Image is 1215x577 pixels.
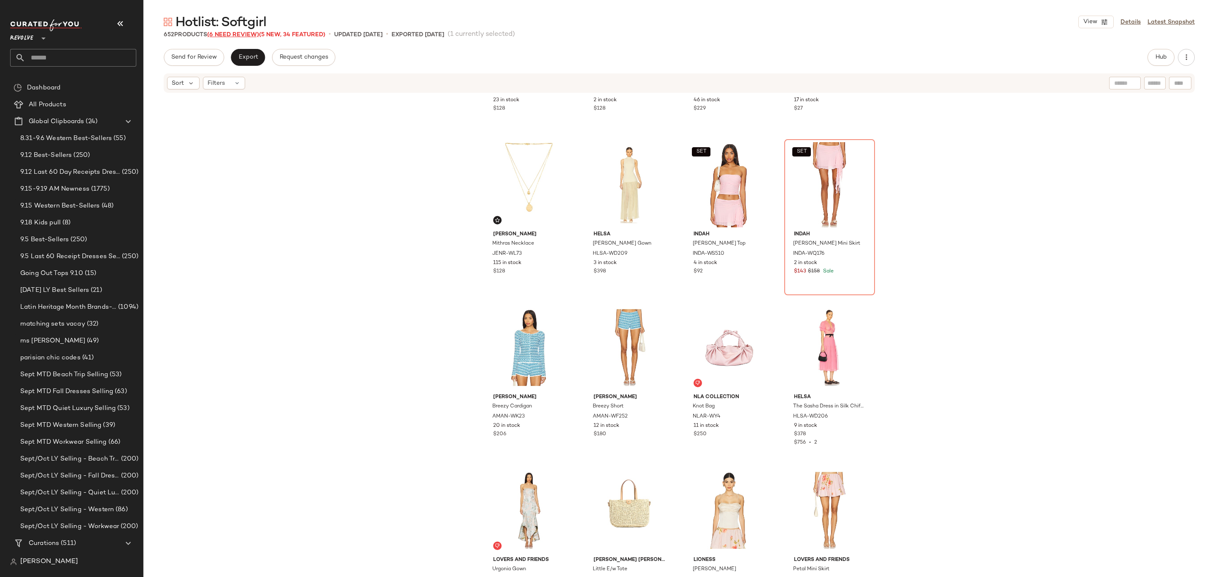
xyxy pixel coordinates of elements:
span: (32) [85,319,99,329]
span: (5 New, 34 Featured) [259,32,325,38]
span: AMAN-WK23 [492,413,525,421]
span: (53) [108,370,122,380]
span: NLA Collection [694,394,765,401]
span: (200) [119,471,138,481]
span: All Products [29,100,66,110]
span: (49) [85,336,99,346]
span: [PERSON_NAME] Top [693,240,745,248]
img: svg%3e [695,380,700,386]
span: 9.18 Kids pull [20,218,61,228]
span: $250 [694,431,707,438]
span: Sept MTD Beach Trip Selling [20,370,108,380]
img: JENR-WL73_V1.jpg [486,142,571,227]
img: LIOR-WS194_V1.jpg [687,468,772,553]
div: Products [164,30,325,39]
span: 4 in stock [694,259,717,267]
img: INDA-WS510_V1.jpg [687,142,772,227]
span: matching sets vacay [20,319,85,329]
span: Lovers and Friends [794,556,865,564]
span: 8.31-9.6 Western Best-Sellers [20,134,112,143]
span: (1775) [89,184,110,194]
span: Indah [794,231,865,238]
span: Sept/Oct LY Selling - Workwear [20,522,119,531]
span: 2 in stock [794,259,817,267]
span: 9.15 Western Best-Sellers [20,201,100,211]
span: View [1083,19,1097,25]
span: (200) [119,454,138,464]
span: Dashboard [27,83,60,93]
span: • [386,30,388,40]
span: $158 [808,268,820,275]
span: (55) [112,134,126,143]
span: Mithras Necklace [492,240,534,248]
span: [PERSON_NAME] [594,394,665,401]
span: Lovers and Friends [493,556,564,564]
span: (250) [120,252,138,262]
img: AMAN-WF252_V1.jpg [587,305,672,390]
span: $143 [794,268,806,275]
span: Breezy Short [593,403,624,410]
span: Helsa [594,231,665,238]
span: INDA-WS510 [693,250,724,258]
span: • [806,440,814,445]
span: [PERSON_NAME] Mini Skirt [793,240,860,248]
span: Sept/Oct LY Selling - Beach Trip [20,454,119,464]
span: Filters [208,79,225,88]
span: (86) [114,505,128,515]
span: Latin Heritage Month Brands- DO NOT DELETE [20,302,116,312]
span: INDA-WQ176 [793,250,824,258]
span: (250) [72,151,90,160]
span: [PERSON_NAME] [493,231,564,238]
span: $378 [794,431,806,438]
span: (24) [84,117,97,127]
span: (48) [100,201,114,211]
span: 46 in stock [694,97,720,104]
img: AMAN-WK23_V1.jpg [486,305,571,390]
img: svg%3e [495,218,500,223]
span: Hotlist: Softgirl [175,14,266,31]
img: HLSA-WD206_V1.jpg [787,305,872,390]
span: 9.12 Best-Sellers [20,151,72,160]
span: 9 in stock [794,422,817,430]
button: View [1078,16,1114,28]
span: Export [238,54,258,61]
span: 9.5 Last 60 Receipt Dresses Selling [20,252,120,262]
span: (6 Need Review) [207,32,259,38]
span: Sept MTD Workwear Selling [20,437,107,447]
span: Going Out Tops 9.10 [20,269,83,278]
span: 11 in stock [694,422,719,430]
span: $398 [594,268,606,275]
span: (21) [89,286,102,295]
button: SET [692,147,710,156]
img: svg%3e [495,543,500,548]
span: Curations [29,539,59,548]
span: SET [696,149,707,155]
img: NLAR-WY4_V1.jpg [687,305,772,390]
img: INDA-WQ176_V1.jpg [787,142,872,227]
span: HLSA-WD209 [593,250,627,258]
span: Sale [821,269,834,274]
span: Indah [694,231,765,238]
span: 9.5 Best-Sellers [20,235,69,245]
span: Revolve [10,29,33,44]
span: [PERSON_NAME] [PERSON_NAME] [594,556,665,564]
span: parisian chic codes [20,353,81,363]
span: (250) [120,167,138,177]
p: updated [DATE] [334,30,383,39]
img: svg%3e [10,558,17,565]
span: Sept MTD Fall Dresses Selling [20,387,113,396]
span: (250) [69,235,87,245]
span: Sept MTD Quiet Luxury Selling [20,404,116,413]
button: Hub [1147,49,1174,66]
button: Request changes [272,49,335,66]
span: Breezy Cardigan [492,403,532,410]
span: [PERSON_NAME] [20,557,78,567]
span: ms [PERSON_NAME] [20,336,85,346]
span: • [329,30,331,40]
span: Sort [172,79,184,88]
img: svg%3e [13,84,22,92]
span: (66) [107,437,121,447]
span: (8) [61,218,70,228]
span: NLAR-WY4 [693,413,721,421]
span: (200) [119,522,138,531]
